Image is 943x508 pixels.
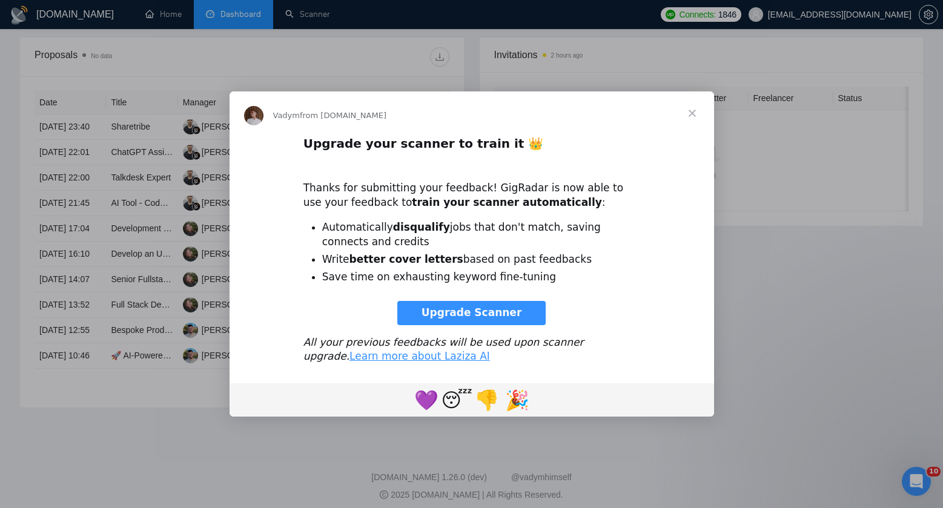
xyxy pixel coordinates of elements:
a: Upgrade Scanner [397,301,546,325]
span: 💜 [414,389,438,412]
span: 😴 [442,389,472,412]
img: Profile image for Vadym [244,106,263,125]
span: 1 reaction [472,385,502,414]
li: Write based on past feedbacks [322,252,640,267]
span: 👎 [475,389,499,412]
span: tada reaction [502,385,532,414]
i: All your previous feedbacks will be used upon scanner upgrade. [303,336,584,363]
span: Close [670,91,714,135]
span: sleeping reaction [442,385,472,414]
div: Thanks for submitting your feedback! GigRadar is now able to use your feedback to : [303,167,640,210]
li: Automatically jobs that don't match, saving connects and credits [322,220,640,249]
b: disqualify [393,221,450,233]
span: from [DOMAIN_NAME] [300,111,386,120]
b: better cover letters [349,253,463,265]
span: purple heart reaction [411,385,442,414]
li: Save time on exhausting keyword fine-tuning [322,270,640,285]
span: Upgrade Scanner [422,306,522,318]
b: Upgrade your scanner to train it 👑 [303,136,544,151]
a: Learn more about Laziza AI [349,350,490,362]
span: 🎉 [505,389,529,412]
span: Vadym [273,111,300,120]
b: train your scanner automatically [412,196,602,208]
